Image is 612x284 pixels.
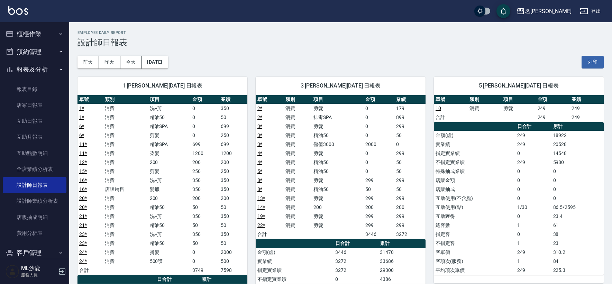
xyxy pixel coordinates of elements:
[536,104,570,113] td: 249
[103,113,148,122] td: 消費
[219,140,247,149] td: 699
[551,212,604,221] td: 23.4
[536,113,570,122] td: 249
[148,221,191,230] td: 精油50
[148,167,191,176] td: 剪髮
[219,212,247,221] td: 350
[536,95,570,104] th: 金額
[191,230,219,239] td: 350
[434,113,468,122] td: 合計
[394,158,426,167] td: 50
[219,122,247,131] td: 699
[312,167,363,176] td: 精油50
[21,265,56,272] h5: ML沙鹿
[103,230,148,239] td: 消費
[284,122,312,131] td: 消費
[141,56,168,68] button: [DATE]
[551,149,604,158] td: 14548
[148,149,191,158] td: 染髮
[191,212,219,221] td: 350
[434,131,515,140] td: 金額(虛)
[570,104,604,113] td: 249
[264,82,417,89] span: 3 [PERSON_NAME][DATE] 日報表
[551,248,604,257] td: 310.2
[77,38,604,47] h3: 設計師日報表
[312,140,363,149] td: 儲值3000
[515,158,551,167] td: 249
[103,239,148,248] td: 消費
[103,248,148,257] td: 消費
[148,239,191,248] td: 精油50
[284,203,312,212] td: 消費
[394,194,426,203] td: 299
[284,140,312,149] td: 消費
[256,95,284,104] th: 單號
[434,158,515,167] td: 不指定實業績
[219,221,247,230] td: 50
[434,95,604,122] table: a dense table
[191,257,219,266] td: 0
[191,122,219,131] td: 0
[284,113,312,122] td: 消費
[434,149,515,158] td: 指定實業績
[334,275,378,284] td: 0
[434,194,515,203] td: 互助使用(不含點)
[3,129,66,145] a: 互助月報表
[120,56,142,68] button: 今天
[256,275,334,284] td: 不指定實業績
[394,203,426,212] td: 200
[103,185,148,194] td: 店販銷售
[148,212,191,221] td: 洗+剪
[103,167,148,176] td: 消費
[312,185,363,194] td: 精油50
[551,230,604,239] td: 38
[219,158,247,167] td: 200
[364,122,395,131] td: 0
[284,158,312,167] td: 消費
[191,113,219,122] td: 0
[77,56,99,68] button: 前天
[3,209,66,225] a: 店販抽成明細
[103,122,148,131] td: 消費
[219,239,247,248] td: 50
[551,203,604,212] td: 86.5/2595
[434,239,515,248] td: 不指定客
[148,185,191,194] td: 髮蠟
[86,82,239,89] span: 1 [PERSON_NAME][DATE] 日報表
[103,212,148,221] td: 消費
[364,104,395,113] td: 0
[468,95,502,104] th: 類別
[515,248,551,257] td: 249
[312,104,363,113] td: 剪髮
[434,266,515,275] td: 平均項次單價
[284,95,312,104] th: 類別
[148,131,191,140] td: 剪髮
[191,140,219,149] td: 699
[515,176,551,185] td: 0
[3,81,66,97] a: 報表目錄
[3,25,66,43] button: 櫃檯作業
[364,113,395,122] td: 0
[378,266,426,275] td: 29300
[434,248,515,257] td: 客單價
[312,203,363,212] td: 200
[191,239,219,248] td: 50
[284,185,312,194] td: 消費
[394,185,426,194] td: 50
[148,158,191,167] td: 200
[515,185,551,194] td: 0
[394,131,426,140] td: 50
[434,203,515,212] td: 互助使用(點)
[103,140,148,149] td: 消費
[312,221,363,230] td: 剪髮
[551,176,604,185] td: 0
[551,221,604,230] td: 61
[551,167,604,176] td: 0
[312,194,363,203] td: 剪髮
[256,95,426,239] table: a dense table
[103,131,148,140] td: 消費
[191,104,219,113] td: 0
[219,257,247,266] td: 500
[394,122,426,131] td: 299
[256,230,284,239] td: 合計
